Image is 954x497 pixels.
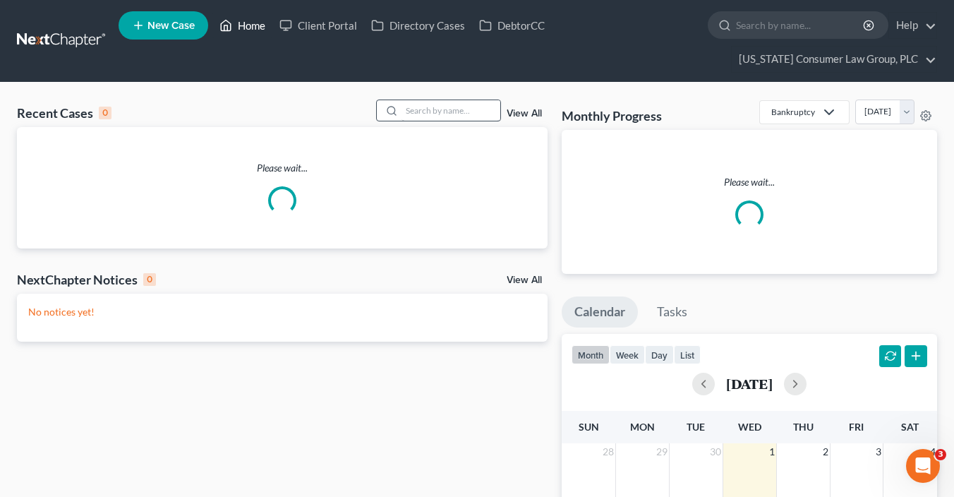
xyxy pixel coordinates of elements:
[147,20,195,31] span: New Case
[901,421,919,433] span: Sat
[573,175,926,189] p: Please wait...
[507,275,542,285] a: View All
[874,443,883,460] span: 3
[601,443,615,460] span: 28
[687,421,705,433] span: Tue
[610,345,645,364] button: week
[929,443,937,460] span: 4
[645,345,674,364] button: day
[272,13,364,38] a: Client Portal
[655,443,669,460] span: 29
[143,273,156,286] div: 0
[507,109,542,119] a: View All
[17,271,156,288] div: NextChapter Notices
[674,345,701,364] button: list
[768,443,776,460] span: 1
[935,449,946,460] span: 3
[771,106,815,118] div: Bankruptcy
[732,47,936,72] a: [US_STATE] Consumer Law Group, PLC
[28,305,536,319] p: No notices yet!
[889,13,936,38] a: Help
[212,13,272,38] a: Home
[562,297,638,328] a: Calendar
[906,449,940,483] iframe: Intercom live chat
[401,100,500,121] input: Search by name...
[572,345,610,364] button: month
[472,13,552,38] a: DebtorCC
[17,104,111,121] div: Recent Cases
[579,421,599,433] span: Sun
[644,297,700,328] a: Tasks
[849,421,864,433] span: Fri
[708,443,723,460] span: 30
[364,13,472,38] a: Directory Cases
[726,376,773,391] h2: [DATE]
[738,421,761,433] span: Wed
[793,421,814,433] span: Thu
[562,107,662,124] h3: Monthly Progress
[17,161,548,175] p: Please wait...
[821,443,830,460] span: 2
[630,421,655,433] span: Mon
[99,107,111,119] div: 0
[736,12,865,38] input: Search by name...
